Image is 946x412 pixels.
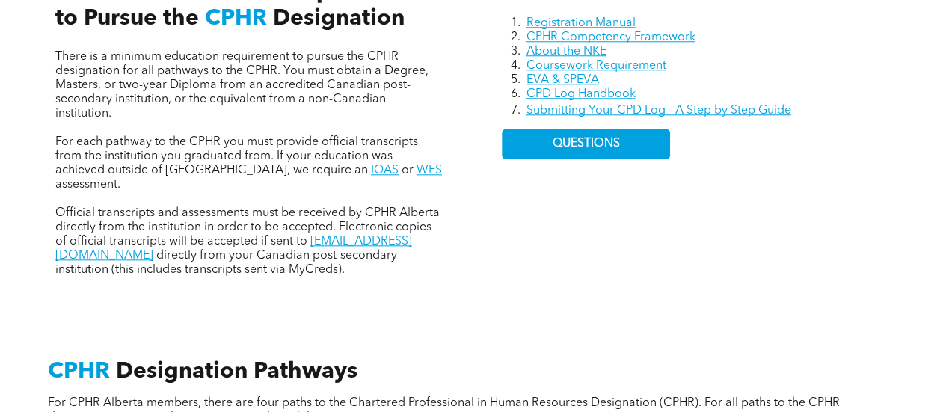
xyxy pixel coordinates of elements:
[48,360,110,383] span: CPHR
[526,88,635,100] a: CPD Log Handbook
[371,165,399,176] a: IQAS
[55,179,120,191] span: assessment.
[502,129,670,159] a: QUESTIONS
[417,165,442,176] a: WES
[526,46,606,58] a: About the NKE
[402,165,414,176] span: or
[273,7,405,30] span: Designation
[55,51,429,120] span: There is a minimum education requirement to pursue the CPHR designation for all pathways to the C...
[526,31,695,43] a: CPHR Competency Framework
[205,7,267,30] span: CPHR
[55,207,440,247] span: Official transcripts and assessments must be received by CPHR Alberta directly from the instituti...
[526,60,666,72] a: Coursework Requirement
[553,137,620,151] span: QUESTIONS
[55,136,418,176] span: For each pathway to the CPHR you must provide official transcripts from the institution you gradu...
[526,105,790,117] a: Submitting Your CPD Log - A Step by Step Guide
[55,250,397,276] span: directly from your Canadian post-secondary institution (this includes transcripts sent via MyCreds).
[55,236,412,262] a: [EMAIL_ADDRESS][DOMAIN_NAME]
[526,17,635,29] a: Registration Manual
[116,360,357,383] span: Designation Pathways
[526,74,598,86] a: EVA & SPEVA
